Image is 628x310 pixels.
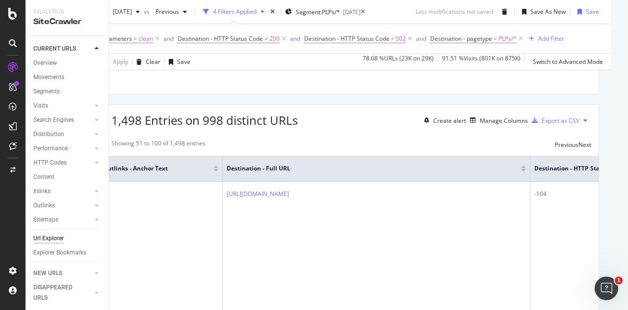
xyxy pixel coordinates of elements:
[269,32,280,46] span: 200
[296,8,340,16] span: Segment: PLPs/*
[578,141,591,149] div: Next
[416,34,426,43] button: and
[227,190,289,198] a: [URL][DOMAIN_NAME]
[33,200,92,211] a: Outlinks
[33,233,102,244] a: Url Explorer
[528,113,579,128] button: Export as CSV
[33,129,64,140] div: Distribution
[574,4,599,20] button: Save
[33,172,102,182] a: Content
[165,54,190,70] button: Save
[615,277,623,284] span: 1
[395,32,406,46] span: 502
[33,282,92,303] a: DISAPPEARED URLS
[33,115,92,125] a: Search Engines
[33,143,68,154] div: Performance
[178,34,263,43] span: Destination - HTTP Status Code
[33,268,92,279] a: NEW URLS
[33,8,101,16] div: Analytics
[420,113,466,128] button: Create alert
[33,143,92,154] a: Performance
[466,114,528,126] button: Manage Columns
[33,282,83,303] div: DISAPPEARED URLS
[33,101,48,111] div: Visits
[268,7,277,17] div: times
[33,172,54,182] div: Content
[33,101,92,111] a: Visits
[113,7,132,16] span: 2025 Sep. 13th
[100,34,132,43] span: parameters
[146,57,160,66] div: Clear
[199,4,268,20] button: 4 Filters Applied
[533,57,603,66] div: Switch to Advanced Mode
[33,158,92,168] a: HTTP Codes
[480,116,528,125] div: Manage Columns
[33,215,92,225] a: Sitemaps
[578,139,591,151] button: Next
[113,57,128,66] div: Apply
[343,8,361,16] div: [DATE]
[33,186,92,197] a: Inlinks
[33,129,92,140] a: Distribution
[542,116,579,125] div: Export as CSV
[163,34,174,43] button: and
[33,44,76,54] div: CURRENT URLS
[33,44,92,54] a: CURRENT URLS
[525,33,564,45] button: Add Filter
[33,115,74,125] div: Search Engines
[416,7,493,16] div: Last modifications not saved
[518,4,566,20] button: Save As New
[378,63,391,70] text: PL…
[152,4,191,20] button: Previous
[78,164,199,173] span: Internal Outlinks - Anchor Text
[213,7,257,16] div: 4 Filters Applied
[530,7,566,16] div: Save As New
[433,116,466,125] div: Create alert
[78,190,218,198] div: Black Skirts
[152,7,179,16] span: Previous
[595,277,618,300] iframe: Intercom live chat
[111,139,206,151] div: Showing 51 to 100 of 1,498 entries
[290,34,300,43] button: and
[33,233,64,244] div: Url Explorer
[555,141,578,149] div: Previous
[33,86,102,97] a: Segments
[33,215,58,225] div: Sitemaps
[33,72,102,83] a: Movements
[111,112,298,128] span: 1,498 Entries on 998 distinct URLs
[264,34,268,43] span: ≠
[138,32,153,46] span: clean
[363,54,434,70] div: 78.68 % URLs ( 23K on 29K )
[33,268,62,279] div: NEW URLS
[529,54,603,70] button: Switch to Advanced Mode
[33,186,51,197] div: Inlinks
[33,58,57,68] div: Overview
[442,54,521,70] div: 91.51 % Visits ( 801K on 875K )
[534,164,625,173] span: Destination - HTTP Status Code
[391,34,394,43] span: ≠
[586,7,599,16] div: Save
[33,200,55,211] div: Outlinks
[177,57,190,66] div: Save
[33,248,86,258] div: Explorer Bookmarks
[538,34,564,43] div: Add Filter
[33,16,101,28] div: SiteCrawler
[33,158,67,168] div: HTTP Codes
[132,54,160,70] button: Clear
[33,58,102,68] a: Overview
[33,248,102,258] a: Explorer Bookmarks
[227,164,506,173] span: Destination - Full URL
[144,7,152,16] span: vs
[285,4,361,20] button: Segment:PLPs/*[DATE]
[33,86,60,97] div: Segments
[498,32,517,46] span: PLPs/*
[133,34,137,43] span: =
[100,54,128,70] button: Apply
[555,139,578,151] button: Previous
[494,34,497,43] span: =
[33,72,64,83] div: Movements
[304,34,390,43] span: Destination - HTTP Status Code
